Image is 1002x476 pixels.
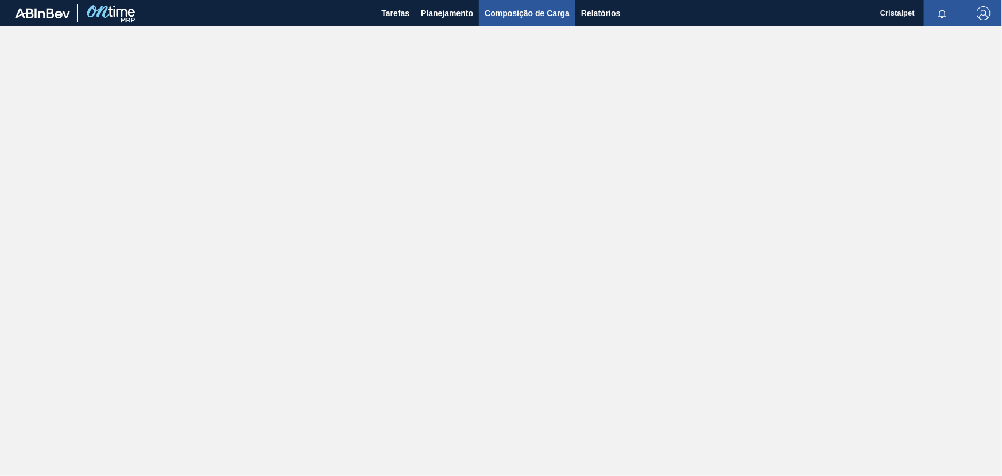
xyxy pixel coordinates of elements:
[381,6,409,20] span: Tarefas
[977,6,991,20] img: Logout
[581,6,620,20] span: Relatórios
[485,6,570,20] span: Composição de Carga
[924,5,961,21] button: Notificações
[421,6,473,20] span: Planejamento
[15,8,70,18] img: TNhmsLtSVTkK8tSr43FrP2fwEKptu5GPRR3wAAAABJRU5ErkJggg==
